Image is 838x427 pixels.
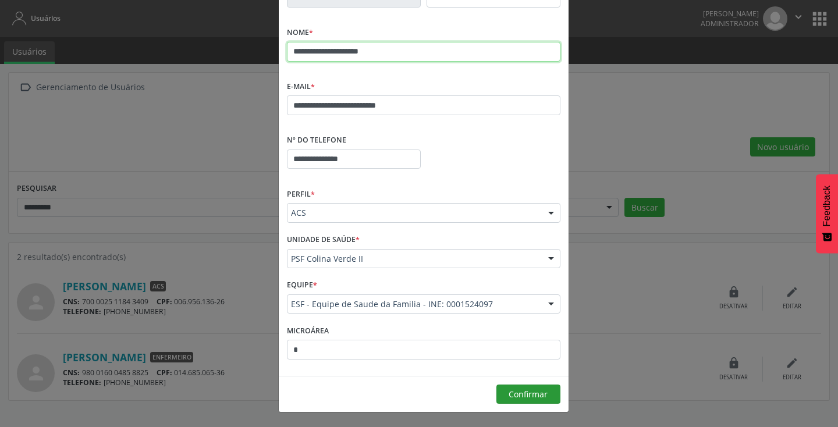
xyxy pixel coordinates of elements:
[509,389,548,400] span: Confirmar
[816,174,838,253] button: Feedback - Mostrar pesquisa
[287,276,317,294] label: Equipe
[287,231,360,249] label: Unidade de saúde
[291,298,537,310] span: ESF - Equipe de Saude da Familia - INE: 0001524097
[287,24,313,42] label: Nome
[822,186,832,226] span: Feedback
[287,131,346,150] label: Nº do Telefone
[287,185,315,203] label: Perfil
[496,385,560,404] button: Confirmar
[287,78,315,96] label: E-mail
[287,322,329,340] label: Microárea
[291,207,537,219] span: ACS
[291,253,537,265] span: PSF Colina Verde II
